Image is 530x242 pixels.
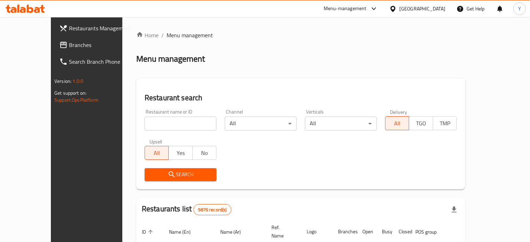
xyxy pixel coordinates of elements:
[271,223,293,240] span: Ref. Name
[220,228,250,236] span: Name (Ar)
[145,168,216,181] button: Search
[136,53,205,64] h2: Menu management
[54,88,86,97] span: Get support on:
[149,139,162,144] label: Upsell
[136,31,159,39] a: Home
[171,148,190,158] span: Yes
[167,31,213,39] span: Menu management
[142,228,155,236] span: ID
[54,77,71,86] span: Version:
[54,37,139,53] a: Branches
[324,5,367,13] div: Menu-management
[54,95,99,104] a: Support.OpsPlatform
[433,116,457,130] button: TMP
[193,204,231,215] div: Total records count
[69,41,134,49] span: Branches
[145,117,216,131] input: Search for restaurant name or ID..
[72,77,83,86] span: 1.0.0
[169,228,200,236] span: Name (En)
[54,53,139,70] a: Search Branch Phone
[69,57,134,66] span: Search Branch Phone
[69,24,134,32] span: Restaurants Management
[195,148,214,158] span: No
[225,117,297,131] div: All
[518,5,521,13] span: Y
[385,116,409,130] button: All
[446,201,462,218] div: Export file
[142,204,231,215] h2: Restaurants list
[388,118,406,128] span: All
[409,116,433,130] button: TGO
[305,117,377,131] div: All
[390,109,407,114] label: Delivery
[399,5,445,13] div: [GEOGRAPHIC_DATA]
[145,93,457,103] h2: Restaurant search
[412,118,430,128] span: TGO
[168,146,192,160] button: Yes
[161,31,164,39] li: /
[192,146,216,160] button: No
[150,170,211,179] span: Search
[136,31,465,39] nav: breadcrumb
[436,118,454,128] span: TMP
[415,228,446,236] span: POS group
[148,148,166,158] span: All
[145,146,169,160] button: All
[54,20,139,37] a: Restaurants Management
[194,206,231,213] span: 9876 record(s)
